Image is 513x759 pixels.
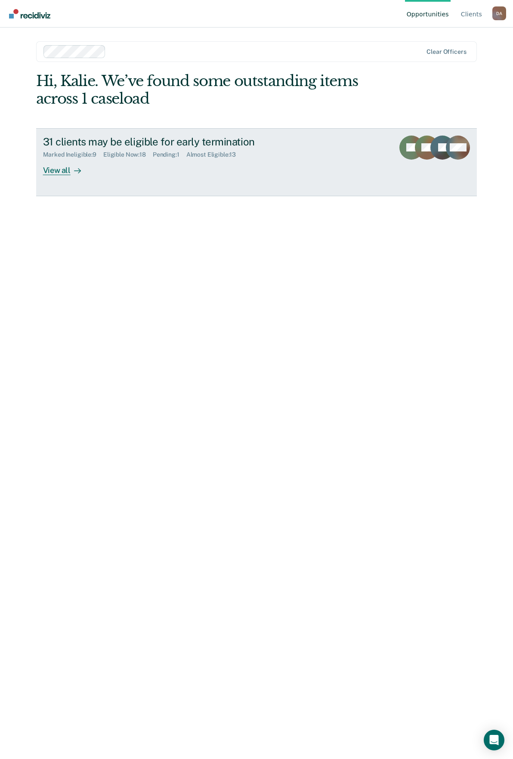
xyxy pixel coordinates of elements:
[43,158,91,175] div: View all
[103,151,153,158] div: Eligible Now : 18
[484,730,504,750] div: Open Intercom Messenger
[426,48,466,56] div: Clear officers
[9,9,50,19] img: Recidiviz
[492,6,506,20] div: D A
[186,151,243,158] div: Almost Eligible : 13
[43,136,345,148] div: 31 clients may be eligible for early termination
[36,128,477,196] a: 31 clients may be eligible for early terminationMarked Ineligible:9Eligible Now:18Pending:1Almost...
[43,151,103,158] div: Marked Ineligible : 9
[36,72,389,108] div: Hi, Kalie. We’ve found some outstanding items across 1 caseload
[153,151,186,158] div: Pending : 1
[492,6,506,20] button: Profile dropdown button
